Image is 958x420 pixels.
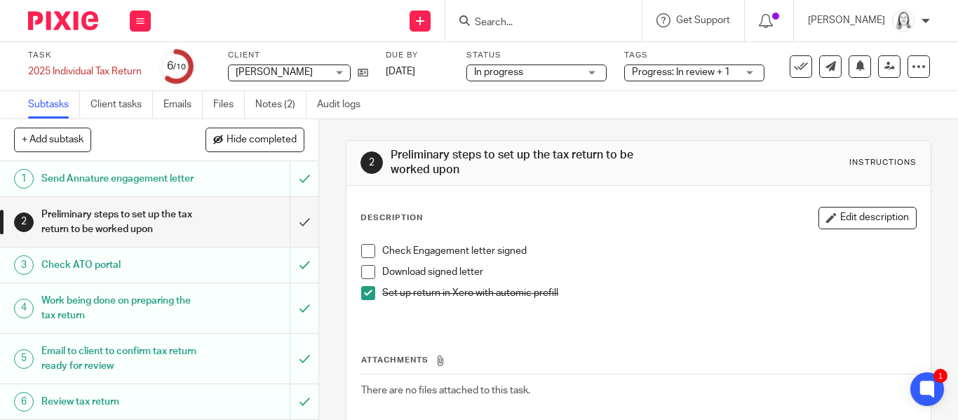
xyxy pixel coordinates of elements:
[386,67,415,76] span: [DATE]
[360,212,423,224] p: Description
[228,50,368,61] label: Client
[236,67,313,77] span: [PERSON_NAME]
[41,290,198,326] h1: Work being done on preparing the tax return
[28,65,142,79] div: 2025 Individual Tax Return
[163,91,203,118] a: Emails
[466,50,607,61] label: Status
[391,148,668,178] h1: Preliminary steps to set up the tax return to be worked upon
[41,341,198,377] h1: Email to client to confirm tax return ready for review
[167,58,186,74] div: 6
[317,91,371,118] a: Audit logs
[360,151,383,174] div: 2
[849,157,917,168] div: Instructions
[173,63,186,71] small: /10
[90,91,153,118] a: Client tasks
[382,286,916,300] p: Set up return in Xero with automic prefill
[473,17,600,29] input: Search
[361,356,429,364] span: Attachments
[28,91,80,118] a: Subtasks
[213,91,245,118] a: Files
[14,212,34,232] div: 2
[361,386,530,395] span: There are no files attached to this task.
[28,50,142,61] label: Task
[14,128,91,151] button: + Add subtask
[205,128,304,151] button: Hide completed
[41,255,198,276] h1: Check ATO portal
[818,207,917,229] button: Edit description
[632,67,730,77] span: Progress: In review + 1
[474,67,523,77] span: In progress
[382,265,916,279] p: Download signed letter
[624,50,764,61] label: Tags
[28,11,98,30] img: Pixie
[14,392,34,412] div: 6
[14,169,34,189] div: 1
[676,15,730,25] span: Get Support
[227,135,297,146] span: Hide completed
[892,10,915,32] img: Eleanor%20Shakeshaft.jpg
[41,168,198,189] h1: Send Annature engagement letter
[14,255,34,275] div: 3
[41,204,198,240] h1: Preliminary steps to set up the tax return to be worked upon
[933,369,947,383] div: 1
[386,50,449,61] label: Due by
[808,13,885,27] p: [PERSON_NAME]
[14,349,34,369] div: 5
[382,244,916,258] p: Check Engagement letter signed
[41,391,198,412] h1: Review tax return
[14,299,34,318] div: 4
[255,91,306,118] a: Notes (2)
